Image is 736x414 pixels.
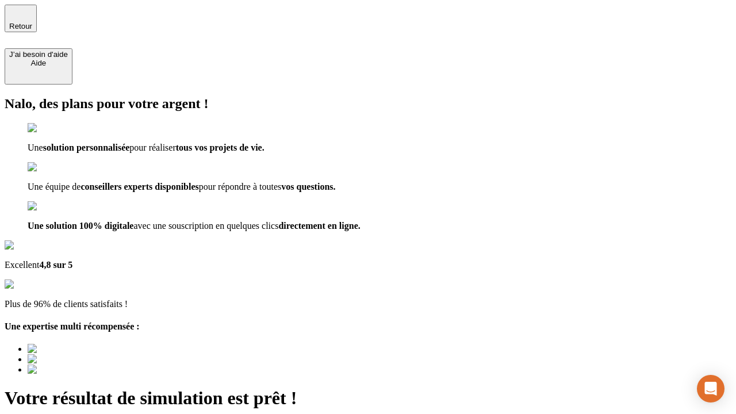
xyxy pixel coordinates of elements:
[28,201,77,212] img: checkmark
[5,279,62,290] img: reviews stars
[5,260,39,270] span: Excellent
[9,59,68,67] div: Aide
[28,143,43,152] span: Une
[5,48,72,85] button: J’ai besoin d'aideAide
[5,5,37,32] button: Retour
[697,375,724,402] div: Open Intercom Messenger
[5,388,731,409] h1: Votre résultat de simulation est prêt !
[278,221,360,231] span: directement en ligne.
[5,299,731,309] p: Plus de 96% de clients satisfaits !
[80,182,198,191] span: conseillers experts disponibles
[199,182,282,191] span: pour répondre à toutes
[43,143,130,152] span: solution personnalisée
[28,182,80,191] span: Une équipe de
[28,221,133,231] span: Une solution 100% digitale
[281,182,335,191] span: vos questions.
[133,221,278,231] span: avec une souscription en quelques clics
[28,344,134,354] img: Best savings advice award
[28,123,77,133] img: checkmark
[176,143,264,152] span: tous vos projets de vie.
[9,22,32,30] span: Retour
[129,143,175,152] span: pour réaliser
[9,50,68,59] div: J’ai besoin d'aide
[28,365,134,375] img: Best savings advice award
[5,96,731,112] h2: Nalo, des plans pour votre argent !
[28,354,134,365] img: Best savings advice award
[5,240,71,251] img: Google Review
[28,162,77,172] img: checkmark
[5,321,731,332] h4: Une expertise multi récompensée :
[39,260,72,270] span: 4,8 sur 5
